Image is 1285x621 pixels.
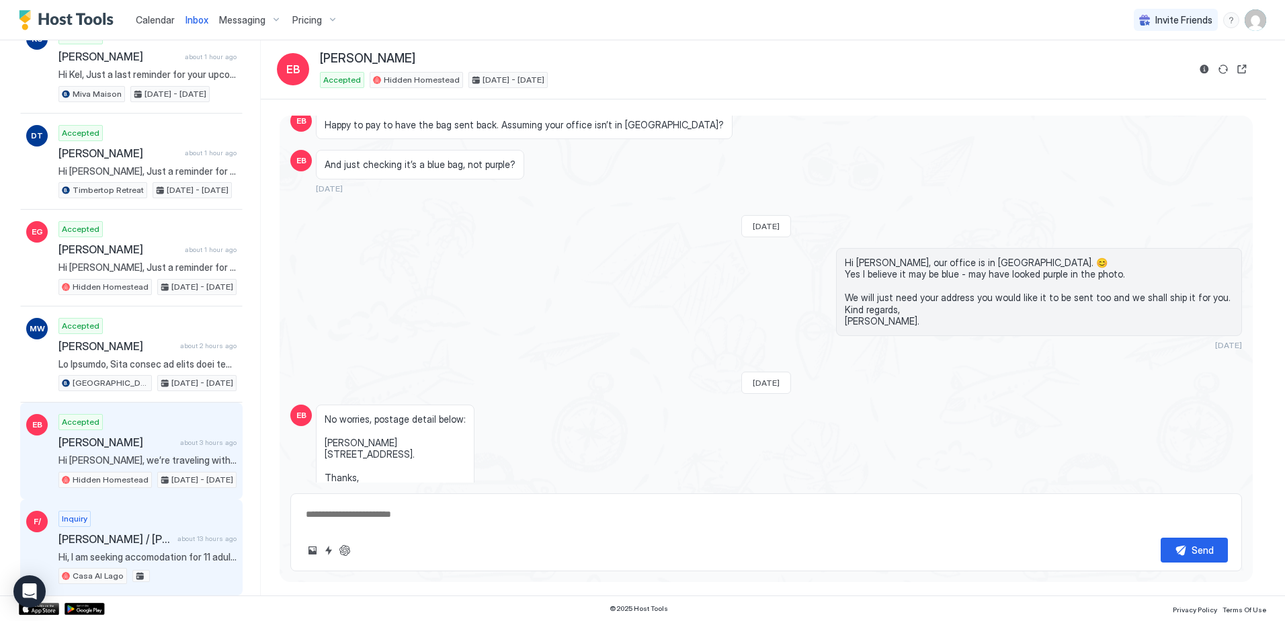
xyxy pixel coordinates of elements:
[185,149,237,157] span: about 1 hour ago
[610,604,668,613] span: © 2025 Host Tools
[753,378,780,388] span: [DATE]
[1234,61,1250,77] button: Open reservation
[62,513,87,525] span: Inquiry
[136,14,175,26] span: Calendar
[286,61,300,77] span: EB
[325,413,466,496] span: No worries, postage detail below: [PERSON_NAME] [STREET_ADDRESS]. Thanks, [PERSON_NAME]
[296,115,306,127] span: EB
[316,183,343,194] span: [DATE]
[58,147,179,160] span: [PERSON_NAME]
[58,358,237,370] span: Lo Ipsumdo, Sita consec ad elits doei tem inci utl etdo magn aliquaenima minim veni quis. Nos exe...
[62,223,99,235] span: Accepted
[30,323,45,335] span: MW
[1222,602,1266,616] a: Terms Of Use
[1155,14,1212,26] span: Invite Friends
[144,88,206,100] span: [DATE] - [DATE]
[73,281,149,293] span: Hidden Homestead
[384,74,460,86] span: Hidden Homestead
[73,184,144,196] span: Timbertop Retreat
[171,474,233,486] span: [DATE] - [DATE]
[58,339,175,353] span: [PERSON_NAME]
[321,542,337,558] button: Quick reply
[185,52,237,61] span: about 1 hour ago
[34,515,41,528] span: F/
[73,474,149,486] span: Hidden Homestead
[845,257,1233,327] span: Hi [PERSON_NAME], our office is in [GEOGRAPHIC_DATA]. 😊 Yes I believe it may be blue - may have l...
[1173,602,1217,616] a: Privacy Policy
[185,245,237,254] span: about 1 hour ago
[1215,61,1231,77] button: Sync reservation
[1196,61,1212,77] button: Reservation information
[296,409,306,421] span: EB
[1161,538,1228,563] button: Send
[62,127,99,139] span: Accepted
[58,243,179,256] span: [PERSON_NAME]
[62,416,99,428] span: Accepted
[167,184,229,196] span: [DATE] - [DATE]
[753,221,780,231] span: [DATE]
[1173,606,1217,614] span: Privacy Policy
[1215,340,1242,350] span: [DATE]
[180,438,237,447] span: about 3 hours ago
[171,377,233,389] span: [DATE] - [DATE]
[323,74,361,86] span: Accepted
[58,69,237,81] span: Hi Kel, Just a last reminder for your upcoming stay at [GEOGRAPHIC_DATA]! I hope you are looking ...
[180,341,237,350] span: about 2 hours ago
[19,10,120,30] a: Host Tools Logo
[73,88,122,100] span: Miva Maison
[320,51,415,67] span: [PERSON_NAME]
[483,74,544,86] span: [DATE] - [DATE]
[325,159,515,171] span: And just checking it’s a blue bag, not purple?
[58,261,237,274] span: Hi [PERSON_NAME], Just a reminder for your upcoming stay at [GEOGRAPHIC_DATA]! I hope you are loo...
[62,320,99,332] span: Accepted
[296,155,306,167] span: EB
[1222,606,1266,614] span: Terms Of Use
[1245,9,1266,31] div: User profile
[337,542,353,558] button: ChatGPT Auto Reply
[65,603,105,615] a: Google Play Store
[58,454,237,466] span: Hi [PERSON_NAME], we’re traveling with my friends and our girls for a little winter escape, and a...
[1192,543,1214,557] div: Send
[19,603,59,615] a: App Store
[58,436,175,449] span: [PERSON_NAME]
[1223,12,1239,28] div: menu
[325,119,724,131] span: Happy to pay to have the bag sent back. Assuming your office isn’t in [GEOGRAPHIC_DATA]?
[31,130,43,142] span: DT
[32,419,42,431] span: EB
[73,377,149,389] span: [GEOGRAPHIC_DATA]
[58,50,179,63] span: [PERSON_NAME]
[171,281,233,293] span: [DATE] - [DATE]
[185,14,208,26] span: Inbox
[177,534,237,543] span: about 13 hours ago
[304,542,321,558] button: Upload image
[219,14,265,26] span: Messaging
[185,13,208,27] a: Inbox
[292,14,322,26] span: Pricing
[73,570,124,582] span: Casa Al Lago
[58,532,172,546] span: [PERSON_NAME] / [PERSON_NAME]
[13,575,46,608] div: Open Intercom Messenger
[58,165,237,177] span: Hi [PERSON_NAME], Just a reminder for your upcoming stay at [GEOGRAPHIC_DATA]! I hope you are loo...
[58,551,237,563] span: Hi, I am seeking accomodation for 11 adults. The advert says there's four bedroom covering 8 peop...
[136,13,175,27] a: Calendar
[32,226,43,238] span: EG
